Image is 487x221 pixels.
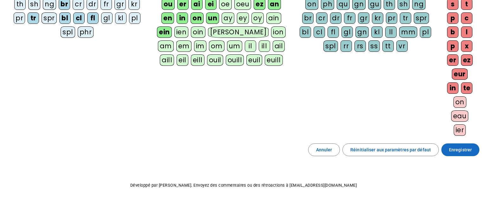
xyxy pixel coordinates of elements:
[206,12,219,24] div: un
[273,40,285,52] div: ail
[177,54,188,66] div: eil
[14,12,25,24] div: pr
[266,12,281,24] div: ain
[447,54,458,66] div: er
[161,12,174,24] div: en
[5,182,482,189] p: Développé par [PERSON_NAME]. Envoyez des commentaires ou des rétroactions à [EMAIL_ADDRESS][DOMAI...
[316,12,328,24] div: cr
[330,12,341,24] div: dr
[302,12,314,24] div: br
[461,12,472,24] div: c
[385,26,397,38] div: ll
[328,26,339,38] div: fl
[372,12,383,24] div: kr
[350,146,431,154] span: Réinitialiser aux paramètres par défaut
[323,40,338,52] div: spl
[191,26,205,38] div: oin
[451,110,469,122] div: eau
[382,40,394,52] div: tt
[452,68,468,80] div: eur
[368,40,380,52] div: ss
[73,12,85,24] div: cl
[461,82,472,94] div: te
[386,12,397,24] div: pr
[237,12,249,24] div: ey
[265,54,282,66] div: euill
[400,12,411,24] div: tr
[28,12,39,24] div: tr
[271,26,286,38] div: ion
[59,12,71,24] div: bl
[342,143,439,156] button: Réinitialiser aux paramètres par défaut
[447,26,458,38] div: b
[454,124,466,136] div: ier
[78,26,94,38] div: phr
[246,54,262,66] div: euil
[414,12,429,24] div: spr
[354,40,366,52] div: rs
[453,96,466,108] div: on
[358,12,369,24] div: gr
[399,26,417,38] div: mm
[300,26,311,38] div: bl
[208,26,269,38] div: [PERSON_NAME]
[259,40,270,52] div: ill
[447,12,458,24] div: p
[227,40,242,52] div: um
[207,54,223,66] div: ouil
[129,12,140,24] div: pl
[447,82,458,94] div: in
[341,40,352,52] div: rr
[191,12,204,24] div: on
[371,26,383,38] div: kl
[101,12,113,24] div: gl
[341,26,353,38] div: gl
[447,40,458,52] div: p
[194,40,206,52] div: im
[209,40,224,52] div: om
[314,26,325,38] div: cl
[157,26,172,38] div: ein
[396,40,408,52] div: vr
[42,12,57,24] div: spr
[160,54,174,66] div: aill
[316,146,332,154] span: Annuler
[441,143,479,156] button: Enregistrer
[245,40,256,52] div: il
[226,54,244,66] div: ouill
[222,12,234,24] div: ay
[87,12,99,24] div: fl
[308,143,340,156] button: Annuler
[174,26,189,38] div: ien
[176,40,192,52] div: em
[461,40,472,52] div: x
[449,146,472,154] span: Enregistrer
[344,12,355,24] div: fr
[177,12,188,24] div: in
[115,12,127,24] div: kl
[461,54,473,66] div: ez
[61,26,75,38] div: spl
[191,54,205,66] div: eill
[420,26,431,38] div: pl
[251,12,264,24] div: oy
[461,26,472,38] div: l
[355,26,369,38] div: gn
[158,40,174,52] div: am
